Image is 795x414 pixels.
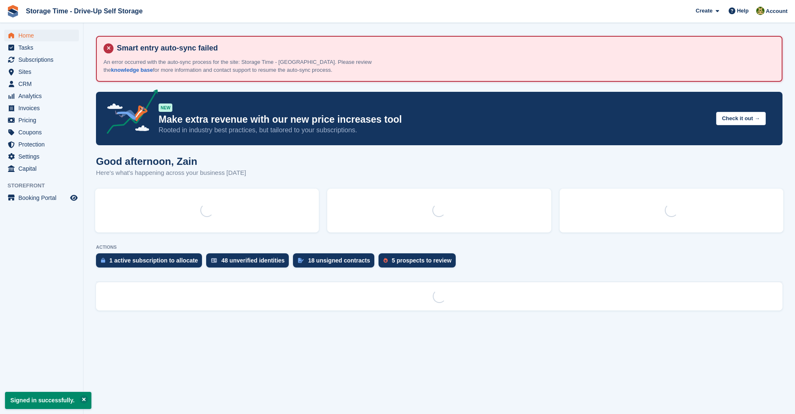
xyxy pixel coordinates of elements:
[18,42,68,53] span: Tasks
[4,114,79,126] a: menu
[384,258,388,263] img: prospect-51fa495bee0391a8d652442698ab0144808aea92771e9ea1ae160a38d050c398.svg
[7,5,19,18] img: stora-icon-8386f47178a22dfd0bd8f6a31ec36ba5ce8667c1dd55bd0f319d3a0aa187defe.svg
[766,7,787,15] span: Account
[18,66,68,78] span: Sites
[18,163,68,174] span: Capital
[18,126,68,138] span: Coupons
[221,257,285,264] div: 48 unverified identities
[737,7,749,15] span: Help
[159,103,172,112] div: NEW
[96,168,246,178] p: Here's what's happening across your business [DATE]
[96,245,782,250] p: ACTIONS
[298,258,304,263] img: contract_signature_icon-13c848040528278c33f63329250d36e43548de30e8caae1d1a13099fd9432cc5.svg
[18,102,68,114] span: Invoices
[18,192,68,204] span: Booking Portal
[4,163,79,174] a: menu
[308,257,370,264] div: 18 unsigned contracts
[109,257,198,264] div: 1 active subscription to allocate
[5,392,91,409] p: Signed in successfully.
[111,67,153,73] a: knowledge base
[69,193,79,203] a: Preview store
[100,89,158,137] img: price-adjustments-announcement-icon-8257ccfd72463d97f412b2fc003d46551f7dbcb40ab6d574587a9cd5c0d94...
[4,30,79,41] a: menu
[4,78,79,90] a: menu
[114,43,775,53] h4: Smart entry auto-sync failed
[4,90,79,102] a: menu
[4,126,79,138] a: menu
[96,253,206,272] a: 1 active subscription to allocate
[159,114,709,126] p: Make extra revenue with our new price increases tool
[379,253,460,272] a: 5 prospects to review
[716,112,766,126] button: Check it out →
[4,151,79,162] a: menu
[101,257,105,263] img: active_subscription_to_allocate_icon-d502201f5373d7db506a760aba3b589e785aa758c864c3986d89f69b8ff3...
[211,258,217,263] img: verify_identity-adf6edd0f0f0b5bbfe63781bf79b02c33cf7c696d77639b501bdc392416b5a36.svg
[18,114,68,126] span: Pricing
[4,42,79,53] a: menu
[4,66,79,78] a: menu
[18,139,68,150] span: Protection
[8,182,83,190] span: Storefront
[4,54,79,66] a: menu
[23,4,146,18] a: Storage Time - Drive-Up Self Storage
[18,30,68,41] span: Home
[4,139,79,150] a: menu
[696,7,712,15] span: Create
[18,151,68,162] span: Settings
[392,257,452,264] div: 5 prospects to review
[18,90,68,102] span: Analytics
[206,253,293,272] a: 48 unverified identities
[96,156,246,167] h1: Good afternoon, Zain
[159,126,709,135] p: Rooted in industry best practices, but tailored to your subscriptions.
[103,58,396,74] p: An error occurred with the auto-sync process for the site: Storage Time - [GEOGRAPHIC_DATA]. Plea...
[756,7,765,15] img: Zain Sarwar
[4,102,79,114] a: menu
[18,78,68,90] span: CRM
[18,54,68,66] span: Subscriptions
[293,253,379,272] a: 18 unsigned contracts
[4,192,79,204] a: menu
